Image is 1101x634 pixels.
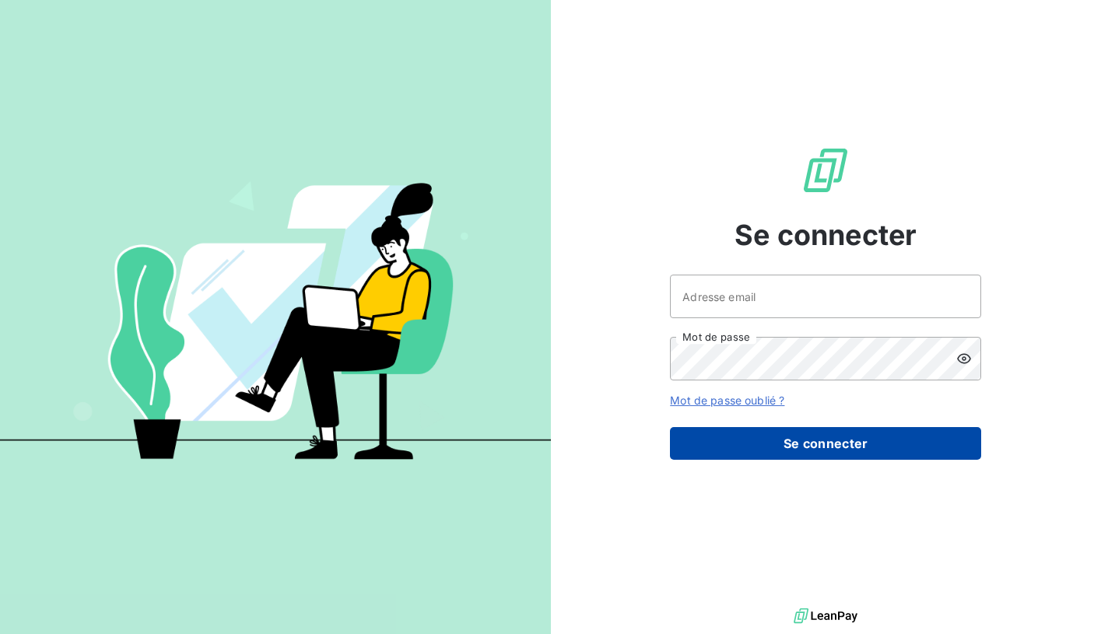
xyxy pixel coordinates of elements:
input: placeholder [670,275,981,318]
button: Se connecter [670,427,981,460]
span: Se connecter [735,214,917,256]
img: logo [794,604,857,628]
img: Logo LeanPay [801,145,850,195]
a: Mot de passe oublié ? [670,394,784,407]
